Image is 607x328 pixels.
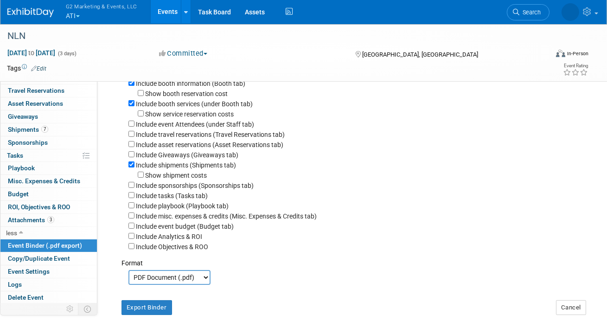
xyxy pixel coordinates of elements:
[0,84,97,97] a: Travel Reservations
[7,49,56,57] span: [DATE] [DATE]
[519,9,541,16] span: Search
[136,212,317,220] label: Include misc. expenses & credits (Misc. Expenses & Credits tab)
[0,162,97,174] a: Playbook
[7,8,54,17] img: ExhibitDay
[0,214,97,226] a: Attachments3
[78,303,97,315] td: Toggle Event Tabs
[362,51,478,58] span: [GEOGRAPHIC_DATA], [GEOGRAPHIC_DATA]
[31,65,46,72] a: Edit
[507,4,549,20] a: Search
[136,182,254,189] label: Include sponsorships (Sponsorships tab)
[121,251,581,268] div: Format
[0,188,97,200] a: Budget
[7,152,23,159] span: Tasks
[136,80,245,87] label: Include booth information (Booth tab)
[8,100,63,107] span: Asset Reservations
[0,278,97,291] a: Logs
[27,49,36,57] span: to
[0,252,97,265] a: Copy/Duplicate Event
[503,48,588,62] div: Event Format
[8,268,50,275] span: Event Settings
[62,303,78,315] td: Personalize Event Tab Strip
[8,281,22,288] span: Logs
[8,203,70,211] span: ROI, Objectives & ROO
[145,110,234,118] label: Show service reservation costs
[4,28,539,45] div: NLN
[121,300,172,315] button: Export Binder
[8,164,35,172] span: Playbook
[8,139,48,146] span: Sponsorships
[145,90,228,97] label: Show booth reservation cost
[0,149,97,162] a: Tasks
[8,294,44,301] span: Delete Event
[0,265,97,278] a: Event Settings
[556,50,565,57] img: Format-Inperson.png
[8,255,70,262] span: Copy/Duplicate Event
[136,202,229,210] label: Include playbook (Playbook tab)
[0,291,97,304] a: Delete Event
[136,161,236,169] label: Include shipments (Shipments tab)
[8,177,80,185] span: Misc. Expenses & Credits
[8,126,48,133] span: Shipments
[562,3,579,21] img: Nora McQuillan
[0,136,97,149] a: Sponsorships
[8,242,82,249] span: Event Binder (.pdf export)
[0,239,97,252] a: Event Binder (.pdf export)
[47,216,54,223] span: 3
[567,50,588,57] div: In-Person
[8,87,64,94] span: Travel Reservations
[66,1,137,11] span: G2 Marketing & Events, LLC
[136,243,208,251] label: Include Objectives & ROO
[156,49,211,58] button: Committed
[563,64,588,68] div: Event Rating
[136,151,238,159] label: Include Giveaways (Giveaways tab)
[145,172,207,179] label: Show shipment costs
[0,175,97,187] a: Misc. Expenses & Credits
[136,233,202,240] label: Include Analytics & ROI
[136,141,283,148] label: Include asset reservations (Asset Reservations tab)
[0,97,97,110] a: Asset Reservations
[136,100,253,108] label: Include booth services (under Booth tab)
[6,229,17,237] span: less
[0,123,97,136] a: Shipments7
[57,51,77,57] span: (3 days)
[0,227,97,239] a: less
[8,216,54,224] span: Attachments
[556,300,586,315] button: Cancel
[8,190,29,198] span: Budget
[0,201,97,213] a: ROI, Objectives & ROO
[136,131,285,138] label: Include travel reservations (Travel Reservations tab)
[136,121,254,128] label: Include event Attendees (under Staff tab)
[136,192,208,199] label: Include tasks (Tasks tab)
[7,64,46,73] td: Tags
[41,126,48,133] span: 7
[136,223,234,230] label: Include event budget (Budget tab)
[0,110,97,123] a: Giveaways
[8,113,38,120] span: Giveaways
